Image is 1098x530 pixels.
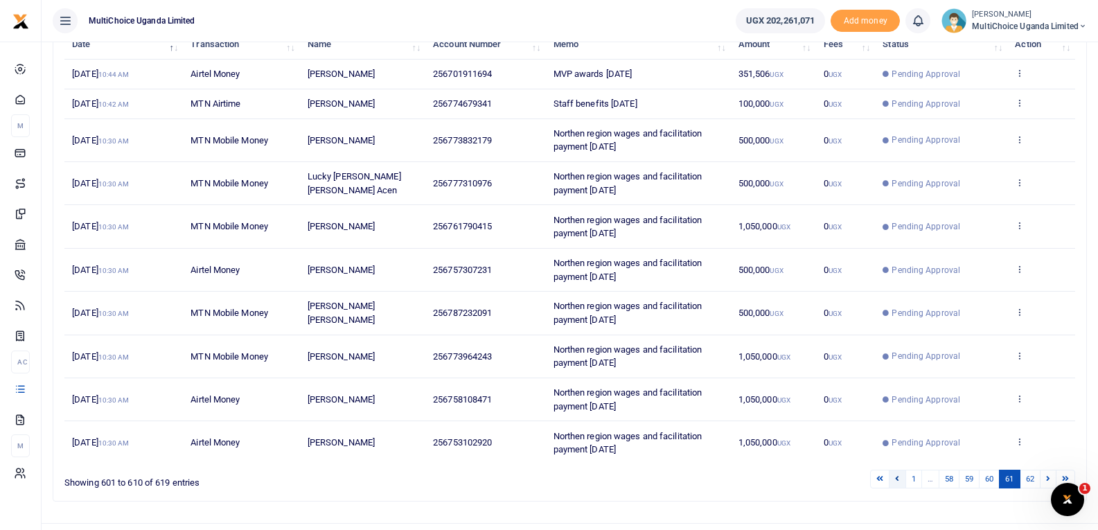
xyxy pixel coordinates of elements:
[738,394,790,405] span: 1,050,000
[554,128,702,152] span: Northen region wages and facilitation payment [DATE]
[11,434,30,457] li: M
[777,353,790,361] small: UGX
[11,114,30,137] li: M
[64,30,183,60] th: Date: activate to sort column descending
[72,265,129,275] span: [DATE]
[191,265,240,275] span: Airtel Money
[979,470,1000,488] a: 60
[554,171,702,195] span: Northen region wages and facilitation payment [DATE]
[972,20,1087,33] span: MultiChoice Uganda Limited
[829,396,842,404] small: UGX
[72,351,129,362] span: [DATE]
[824,98,842,109] span: 0
[12,15,29,26] a: logo-small logo-large logo-large
[941,8,1087,33] a: profile-user [PERSON_NAME] MultiChoice Uganda Limited
[824,178,842,188] span: 0
[300,30,425,60] th: Name: activate to sort column ascending
[824,69,842,79] span: 0
[1051,483,1084,516] iframe: Intercom live chat
[777,439,790,447] small: UGX
[72,98,129,109] span: [DATE]
[777,223,790,231] small: UGX
[72,221,129,231] span: [DATE]
[72,69,129,79] span: [DATE]
[191,308,268,318] span: MTN Mobile Money
[11,351,30,373] li: Ac
[308,301,375,325] span: [PERSON_NAME] [PERSON_NAME]
[308,171,401,195] span: Lucky [PERSON_NAME] [PERSON_NAME] Acen
[736,8,826,33] a: UGX 202,261,071
[433,135,492,145] span: 256773832179
[892,307,960,319] span: Pending Approval
[98,267,130,274] small: 10:30 AM
[554,301,702,325] span: Northen region wages and facilitation payment [DATE]
[433,394,492,405] span: 256758108471
[308,394,375,405] span: [PERSON_NAME]
[824,265,842,275] span: 0
[829,267,842,274] small: UGX
[191,98,240,109] span: MTN Airtime
[308,98,375,109] span: [PERSON_NAME]
[730,8,831,33] li: Wallet ballance
[1007,30,1075,60] th: Action: activate to sort column ascending
[824,351,842,362] span: 0
[433,308,492,318] span: 256787232091
[191,437,240,448] span: Airtel Money
[892,350,960,362] span: Pending Approval
[98,353,130,361] small: 10:30 AM
[770,267,783,274] small: UGX
[433,221,492,231] span: 256761790415
[824,308,842,318] span: 0
[738,221,790,231] span: 1,050,000
[829,310,842,317] small: UGX
[939,470,959,488] a: 58
[554,387,702,412] span: Northen region wages and facilitation payment [DATE]
[829,353,842,361] small: UGX
[308,437,375,448] span: [PERSON_NAME]
[64,468,480,490] div: Showing 601 to 610 of 619 entries
[829,223,842,231] small: UGX
[433,265,492,275] span: 256757307231
[433,437,492,448] span: 256753102920
[746,14,815,28] span: UGX 202,261,071
[770,180,783,188] small: UGX
[824,221,842,231] span: 0
[554,431,702,455] span: Northen region wages and facilitation payment [DATE]
[875,30,1007,60] th: Status: activate to sort column ascending
[941,8,966,33] img: profile-user
[308,221,375,231] span: [PERSON_NAME]
[770,310,783,317] small: UGX
[831,10,900,33] span: Add money
[770,71,783,78] small: UGX
[892,220,960,233] span: Pending Approval
[738,69,783,79] span: 351,506
[999,470,1020,488] a: 61
[829,100,842,108] small: UGX
[731,30,816,60] th: Amount: activate to sort column ascending
[892,68,960,80] span: Pending Approval
[892,436,960,449] span: Pending Approval
[72,308,129,318] span: [DATE]
[1020,470,1041,488] a: 62
[770,137,783,145] small: UGX
[829,180,842,188] small: UGX
[892,177,960,190] span: Pending Approval
[824,394,842,405] span: 0
[98,439,130,447] small: 10:30 AM
[815,30,875,60] th: Fees: activate to sort column ascending
[738,135,783,145] span: 500,000
[738,437,790,448] span: 1,050,000
[98,137,130,145] small: 10:30 AM
[770,100,783,108] small: UGX
[824,437,842,448] span: 0
[831,10,900,33] li: Toup your wallet
[554,69,632,79] span: MVP awards [DATE]
[433,178,492,188] span: 256777310976
[98,396,130,404] small: 10:30 AM
[829,137,842,145] small: UGX
[959,470,980,488] a: 59
[433,351,492,362] span: 256773964243
[905,470,922,488] a: 1
[738,265,783,275] span: 500,000
[554,258,702,282] span: Northen region wages and facilitation payment [DATE]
